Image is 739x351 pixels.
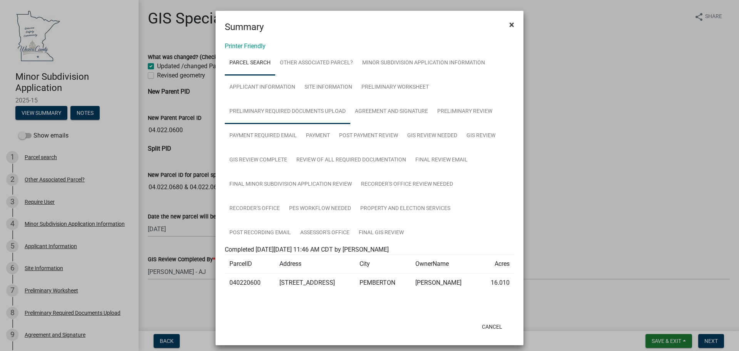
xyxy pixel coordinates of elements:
td: PEMBERTON [355,274,411,292]
button: Close [503,14,520,35]
a: Recorder's Office [225,196,284,221]
a: Post Payment Review [334,124,403,148]
span: × [509,19,514,30]
td: 040220600 [225,274,275,292]
a: Preliminary Review [433,99,497,124]
a: Printer Friendly [225,42,266,50]
a: GIS Review [462,124,500,148]
a: Final GIS Review [354,221,408,245]
a: Minor Subdivision Application Information [358,51,490,76]
td: [STREET_ADDRESS] [275,274,355,292]
a: Review of all Required Documentation [292,148,411,173]
td: [PERSON_NAME] [411,274,479,292]
a: Final Minor Subdivision Application Review [225,172,356,197]
a: Payment Required Email [225,124,301,148]
td: Acres [480,255,514,274]
a: Applicant Information [225,75,300,100]
a: Final Review Email [411,148,472,173]
a: GIS Review Complete [225,148,292,173]
a: Assessor's Office [296,221,354,245]
a: Parcel search [225,51,275,76]
span: Completed [DATE][DATE] 11:46 AM CDT by [PERSON_NAME] [225,246,389,253]
a: Preliminary Worksheet [357,75,433,100]
a: Other Associated Parcel? [275,51,358,76]
td: 16.010 [480,274,514,292]
a: Preliminary Required Documents Upload [225,99,350,124]
a: PES Workflow needed [284,196,356,221]
a: Agreement and Signature [350,99,433,124]
td: ParcelID [225,255,275,274]
td: City [355,255,411,274]
a: Payment [301,124,334,148]
a: Post Recording Email [225,221,296,245]
a: Property and Election Services [356,196,455,221]
td: Address [275,255,355,274]
a: Recorder's Office Review Needed [356,172,458,197]
a: Site Information [300,75,357,100]
button: Cancel [476,320,508,334]
h4: Summary [225,20,264,34]
td: OwnerName [411,255,479,274]
a: GIS Review Needed [403,124,462,148]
